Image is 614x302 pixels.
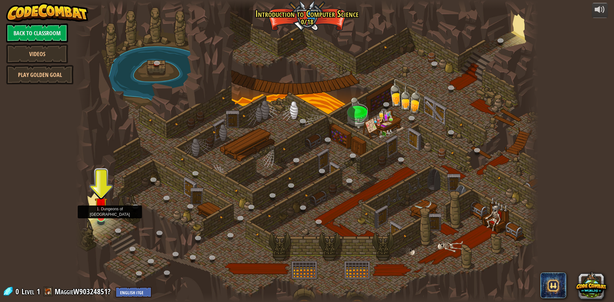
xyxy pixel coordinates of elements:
[6,3,88,22] img: CodeCombat - Learn how to code by playing a game
[592,3,608,18] button: Adjust volume
[22,286,34,297] span: Level
[95,189,107,218] img: level-banner-unstarted.png
[6,44,68,63] a: Videos
[6,23,68,43] a: Back to Classroom
[15,286,21,297] span: 0
[37,286,40,297] span: 1
[55,286,112,297] a: MaggieW90324851?
[6,65,74,84] a: Play Golden Goal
